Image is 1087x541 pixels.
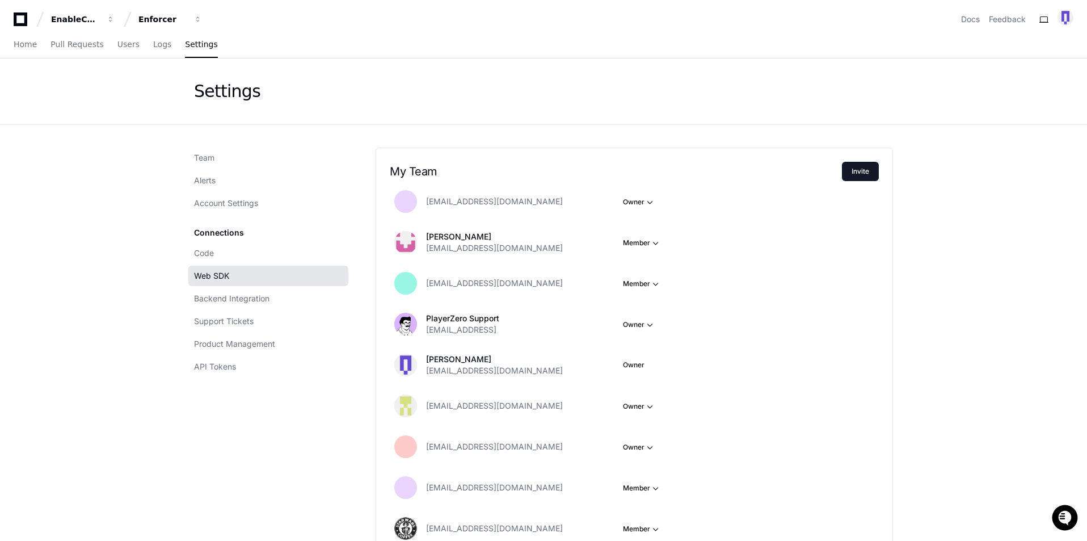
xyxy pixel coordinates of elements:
iframe: Open customer support [1051,504,1081,534]
span: Logs [153,41,171,48]
a: Support Tickets [188,311,348,332]
a: Team [188,148,348,168]
span: [EMAIL_ADDRESS][DOMAIN_NAME] [426,278,563,289]
button: Feedback [989,14,1026,25]
button: Owner [623,319,656,330]
button: Invite [842,162,879,181]
a: Backend Integration [188,288,348,309]
button: Member [623,278,662,290]
span: Settings [185,41,217,48]
div: We're available if you need us! [39,96,144,105]
span: Home [14,41,37,48]
a: Pull Requests [50,32,103,58]
span: Product Management [194,338,275,350]
span: [EMAIL_ADDRESS][DOMAIN_NAME] [426,196,563,207]
div: Start new chat [39,85,186,96]
img: 1736555170064-99ba0984-63c1-480f-8ee9-699278ef63ed [11,85,32,105]
span: Pylon [113,119,137,128]
span: Alerts [194,175,216,186]
a: Alerts [188,170,348,191]
span: [EMAIL_ADDRESS][DOMAIN_NAME] [426,441,563,452]
span: Users [117,41,140,48]
img: 120491586 [394,354,417,376]
h2: My Team [390,165,842,178]
a: Powered byPylon [80,119,137,128]
button: Member [623,523,662,535]
button: Owner [623,401,656,412]
a: Product Management [188,334,348,354]
img: 143637009 [394,395,417,417]
a: Code [188,243,348,263]
img: 120491586 [1057,10,1073,26]
button: Enforcer [134,9,207,30]
button: Member [623,483,662,494]
p: PlayerZero Support [426,313,499,324]
button: Member [623,237,662,249]
span: [EMAIL_ADDRESS][DOMAIN_NAME] [426,400,563,412]
a: Docs [961,14,980,25]
span: [EMAIL_ADDRESS] [426,324,496,335]
button: Start new chat [193,88,207,102]
p: [PERSON_NAME] [426,231,563,242]
div: EnableComp [51,14,100,25]
a: Users [117,32,140,58]
div: Enforcer [138,14,187,25]
a: Logs [153,32,171,58]
span: Team [194,152,214,163]
button: EnableComp [47,9,119,30]
a: Web SDK [188,266,348,286]
img: 115719640 [394,517,417,540]
button: Owner [623,196,656,208]
a: Home [14,32,37,58]
span: Owner [623,360,644,370]
span: Code [194,248,214,259]
button: Owner [623,442,656,453]
a: Settings [185,32,217,58]
img: avatar [394,313,417,335]
span: Account Settings [194,198,258,209]
div: Welcome [11,45,207,64]
a: Account Settings [188,193,348,213]
span: Backend Integration [194,293,269,304]
span: API Tokens [194,361,236,372]
span: [EMAIL_ADDRESS][DOMAIN_NAME] [426,365,563,376]
span: Web SDK [194,270,229,282]
a: API Tokens [188,357,348,377]
span: Pull Requests [50,41,103,48]
span: Support Tickets [194,316,254,327]
span: [EMAIL_ADDRESS][DOMAIN_NAME] [426,242,563,254]
span: [EMAIL_ADDRESS][DOMAIN_NAME] [426,523,563,534]
p: [PERSON_NAME] [426,354,563,365]
img: 130081194 [394,231,417,254]
span: [EMAIL_ADDRESS][DOMAIN_NAME] [426,482,563,493]
div: Settings [194,81,260,102]
img: PlayerZero [11,11,34,34]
